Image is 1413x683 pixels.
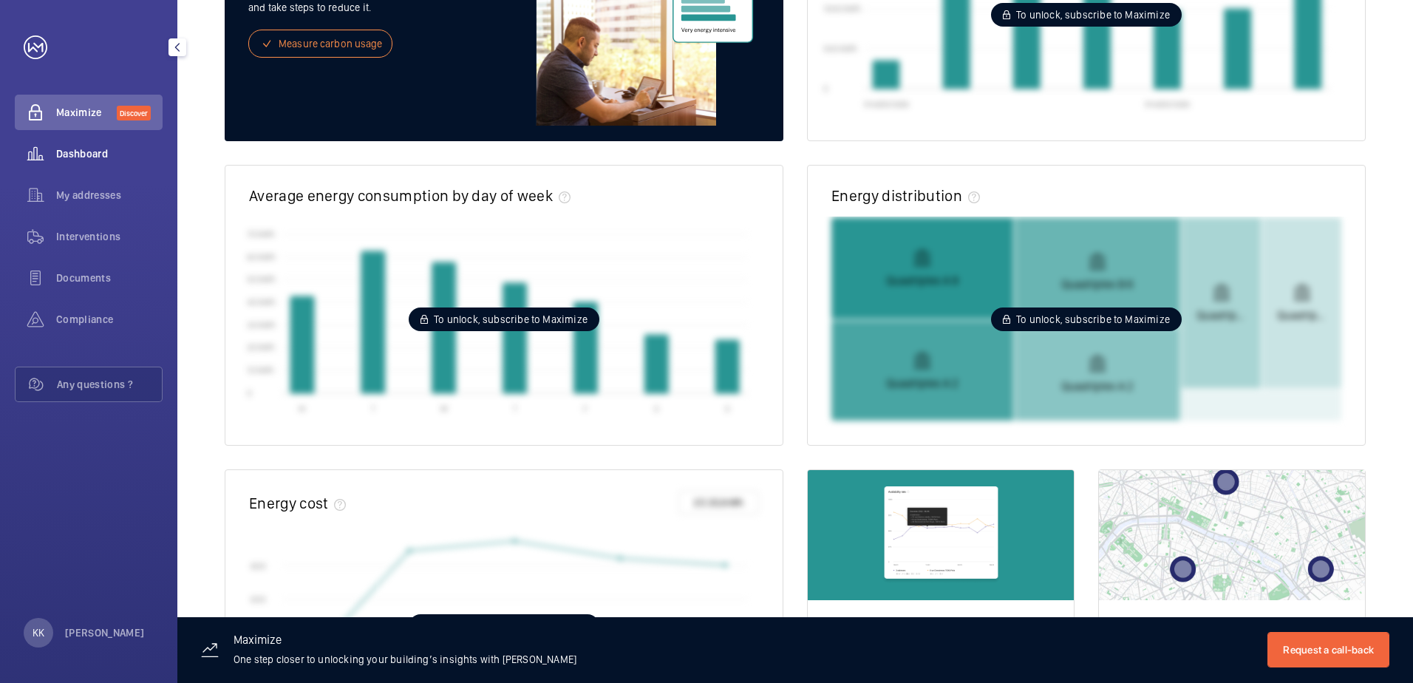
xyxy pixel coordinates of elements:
span: To unlock, subscribe to Maximize [1016,7,1170,22]
h2: Average energy consumption by day of week [249,186,553,205]
text: 40 kWh [247,296,276,307]
text: 30 kWh [247,319,276,330]
button: Request a call-back [1267,632,1389,667]
h2: 3D Map [1114,615,1350,633]
h2: Energy cost [249,494,328,512]
h3: Maximize [234,634,576,652]
text: 0 [247,387,252,398]
span: Measure carbon usage [279,36,383,51]
span: Maximize [56,105,117,120]
span: Any questions ? [57,377,162,392]
span: Dashboard [56,146,163,161]
span: Interventions [56,229,163,244]
span: Discover [117,106,151,120]
button: £0.30/kWh [678,491,759,514]
span: My addresses [56,188,163,203]
p: [PERSON_NAME] [65,625,145,640]
p: One step closer to unlocking your building’s insights with [PERSON_NAME] [234,652,576,667]
span: Documents [56,271,163,285]
text: 70 kWh [247,228,275,239]
span: Compliance [56,312,163,327]
text: 0 [823,83,828,93]
text: 1000 kWh [823,4,861,14]
text: 60 kWh [247,251,276,262]
span: To unlock, subscribe to Maximize [434,312,588,327]
text: 10 kWh [247,365,274,376]
p: KK [33,625,44,640]
h2: Comparator [823,615,1059,633]
text: 20 kWh [247,342,275,353]
text: 50 kWh [247,274,276,285]
text: 500 kWh [823,44,857,54]
h2: Energy distribution [831,186,962,205]
span: To unlock, subscribe to Maximize [1016,312,1170,327]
